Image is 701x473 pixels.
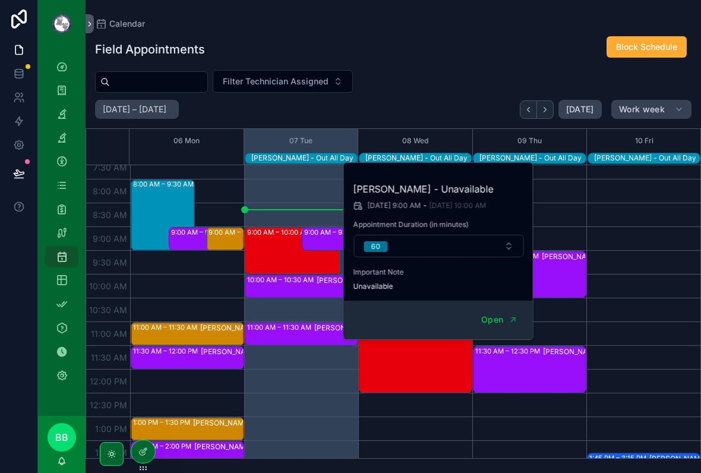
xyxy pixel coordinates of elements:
button: Select Button [213,70,353,93]
span: 1:00 PM [92,424,130,434]
div: [PERSON_NAME] - MC [200,323,277,333]
span: 8:30 AM [90,210,130,220]
div: 8:00 AM – 9:30 AM [133,179,197,189]
div: 11:30 AM – 12:30 PM [475,346,543,356]
span: 7:30 AM [90,162,130,172]
div: [PERSON_NAME] - Out All Day [594,153,696,163]
button: Back [520,100,537,119]
div: 9:00 AM – 9:30 AM [171,228,235,237]
span: Appointment Duration (in minutes) [353,220,525,229]
div: [PERSON_NAME] - [GEOGRAPHIC_DATA] [314,323,424,333]
div: [PERSON_NAME] - Out All Day [251,153,353,163]
div: 1:00 PM – 1:30 PM[PERSON_NAME] - [GEOGRAPHIC_DATA] [131,418,244,440]
div: 11:00 AM – 11:30 AM [133,323,200,332]
div: 11:30 AM – 12:00 PM[PERSON_NAME] - AB [131,346,244,369]
img: App logo [52,14,71,33]
span: Open [481,314,503,325]
button: 08 Wed [402,129,428,153]
span: 10:30 AM [86,305,130,315]
div: 9:00 AM – 10:00 AM [247,228,314,237]
div: 11:30 AM – 12:30 PM[PERSON_NAME] - ABPb [473,346,586,393]
span: 11:00 AM [88,329,130,339]
button: Select Button [354,235,524,257]
button: [DATE] [558,100,602,119]
div: [PERSON_NAME] - AB [542,252,616,261]
span: 8:00 AM [90,186,130,196]
div: 60 [371,241,381,252]
button: 07 Tue [289,129,312,153]
span: Work week [619,104,665,115]
div: [PERSON_NAME] - PbAB [194,442,277,452]
button: Open [473,310,525,330]
h2: [DATE] – [DATE] [103,103,166,115]
button: 06 Mon [173,129,200,153]
button: Block Schedule [607,36,687,58]
div: 9:00 AM – 9:30 AM [169,228,232,250]
div: 10:00 AM – 10:30 AM [247,275,317,285]
div: 8:00 AM – 9:30 AM [131,180,194,250]
span: Block Schedule [616,41,677,53]
div: scrollable content [38,48,86,402]
span: Filter Technician Assigned [223,75,329,87]
div: 11:00 AM – 11:30 AM [247,323,314,332]
div: [PERSON_NAME] - ABPb [543,347,626,357]
div: [PERSON_NAME] - [GEOGRAPHIC_DATA] [193,418,303,428]
div: 11:00 AM – 11:30 AM[PERSON_NAME] - [GEOGRAPHIC_DATA] [245,323,358,345]
div: [PERSON_NAME] - AB [201,347,275,357]
button: 10 Fri [635,129,653,153]
span: - [424,201,427,210]
div: 9:00 AM – 9:30 AM [207,228,244,250]
div: 10:00 AM – 10:30 AM[PERSON_NAME] - [GEOGRAPHIC_DATA] [245,275,358,298]
span: 1:30 PM [92,447,130,458]
div: 1:30 PM – 2:00 PM[PERSON_NAME] - PbAB [131,442,244,464]
div: [PERSON_NAME] - Out All Day [365,153,468,163]
div: 1:00 PM – 1:30 PM [133,418,193,427]
span: 12:00 PM [87,376,130,386]
div: [PERSON_NAME] - Out All Day [479,153,582,163]
div: 1:30 PM – 2:00 PM [133,442,194,451]
div: 1:45 PM – 3:15 PM [589,453,649,463]
span: 11:30 AM [88,352,130,362]
div: 11:00 AM – 11:30 AM[PERSON_NAME] - MC [131,323,244,345]
span: [DATE] 9:00 AM [368,201,421,210]
div: Jesse Rice - Out All Day [365,153,468,163]
button: Next [537,100,554,119]
div: Jesse Rice - Out All Day [251,153,353,163]
span: Calendar [109,18,145,30]
button: 09 Thu [517,129,542,153]
span: Important Note [353,267,525,277]
button: Work week [611,100,691,119]
span: [DATE] 10:00 AM [430,201,487,210]
div: Jesse Rice - Out All Day [479,153,582,163]
div: 11:00 AM – 12:30 PM[PERSON_NAME] - Unavailable [359,323,472,393]
span: 12:30 PM [87,400,130,410]
span: Unavailable [353,282,525,291]
h2: [PERSON_NAME] - Unavailable [353,182,525,196]
h1: Field Appointments [95,41,205,58]
div: 9:00 AM – 10:00 AM[PERSON_NAME] - Unavailable [245,228,340,274]
div: [PERSON_NAME] - [GEOGRAPHIC_DATA] [317,276,427,285]
div: 9:00 AM – 9:30 AM [209,228,272,237]
div: 9:00 AM – 9:30 AM [302,228,358,250]
span: 10:00 AM [86,281,130,291]
span: 9:30 AM [90,257,130,267]
span: [DATE] [566,104,594,115]
span: BB [55,430,68,444]
div: Jesse Rice - Out All Day [594,153,696,163]
div: 11:30 AM – 12:00 PM [133,346,201,356]
div: 9:00 AM – 9:30 AM [304,228,368,237]
span: 9:00 AM [90,234,130,244]
a: Calendar [95,18,145,30]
